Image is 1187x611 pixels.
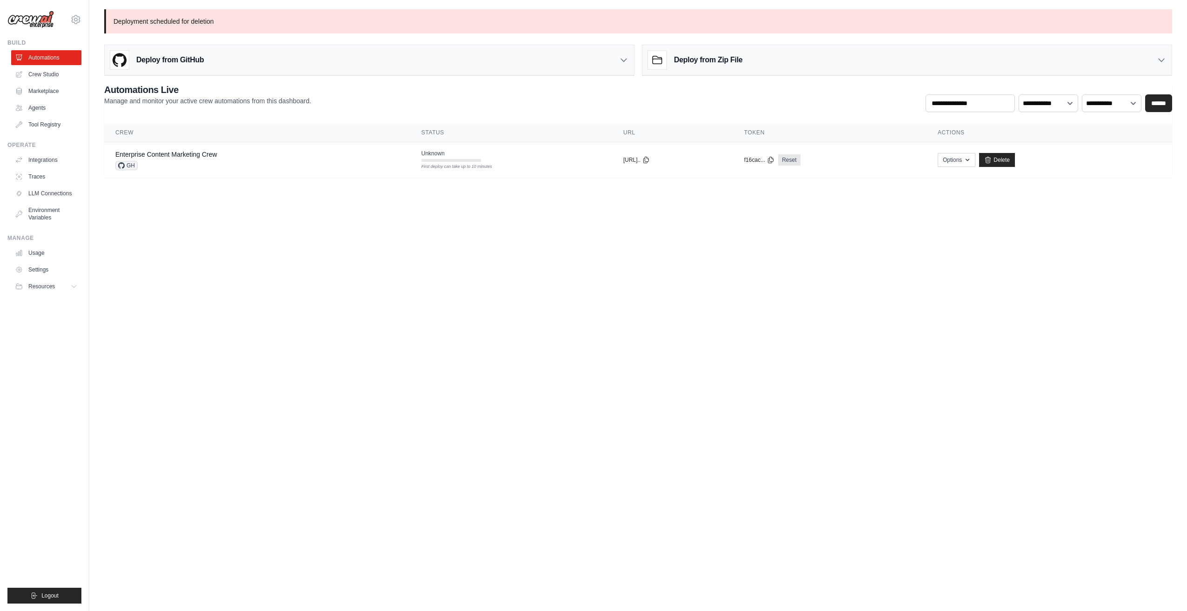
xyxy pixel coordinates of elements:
[7,11,54,28] img: Logo
[410,123,612,142] th: Status
[7,588,81,604] button: Logout
[11,67,81,82] a: Crew Studio
[733,123,927,142] th: Token
[11,246,81,260] a: Usage
[11,153,81,167] a: Integrations
[979,153,1015,167] a: Delete
[927,123,1172,142] th: Actions
[421,164,481,170] div: First deploy can take up to 10 minutes
[104,9,1172,33] p: Deployment scheduled for deletion
[110,51,129,69] img: GitHub Logo
[115,161,138,170] span: GH
[41,592,59,599] span: Logout
[104,83,311,96] h2: Automations Live
[7,234,81,242] div: Manage
[11,203,81,225] a: Environment Variables
[104,96,311,106] p: Manage and monitor your active crew automations from this dashboard.
[11,100,81,115] a: Agents
[11,84,81,99] a: Marketplace
[778,154,800,166] a: Reset
[11,50,81,65] a: Automations
[11,169,81,184] a: Traces
[136,54,204,66] h3: Deploy from GitHub
[11,117,81,132] a: Tool Registry
[11,186,81,201] a: LLM Connections
[612,123,733,142] th: URL
[7,39,81,46] div: Build
[7,141,81,149] div: Operate
[115,151,217,158] a: Enterprise Content Marketing Crew
[104,123,410,142] th: Crew
[938,153,975,167] button: Options
[674,54,742,66] h3: Deploy from Zip File
[421,150,445,157] span: Unknown
[11,279,81,294] button: Resources
[744,156,774,164] button: f16cac...
[11,262,81,277] a: Settings
[28,283,55,290] span: Resources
